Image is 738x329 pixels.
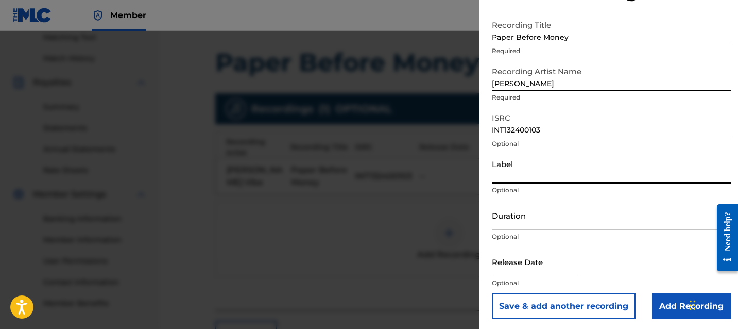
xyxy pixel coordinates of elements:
[492,186,731,195] p: Optional
[492,293,636,319] button: Save & add another recording
[492,139,731,149] p: Optional
[492,232,731,241] p: Optional
[110,9,146,21] span: Member
[92,9,104,22] img: Top Rightsholder
[492,278,731,288] p: Optional
[12,8,52,23] img: MLC Logo
[690,290,696,321] div: Drag
[709,196,738,279] iframe: Resource Center
[492,46,731,56] p: Required
[492,93,731,102] p: Required
[686,279,738,329] iframe: Chat Widget
[652,293,731,319] input: Add Recording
